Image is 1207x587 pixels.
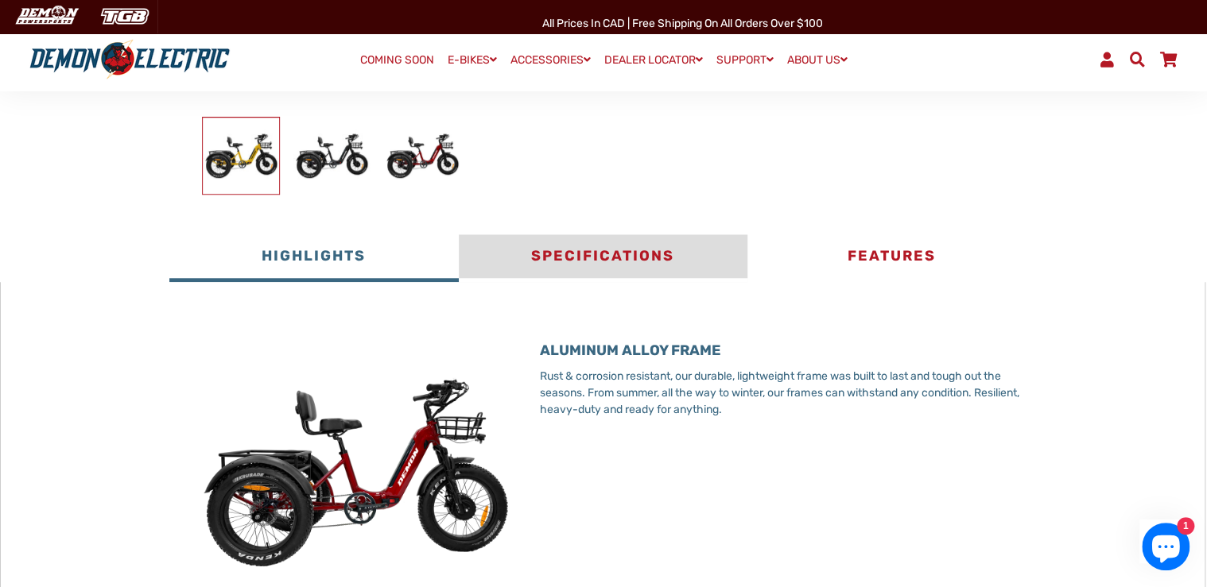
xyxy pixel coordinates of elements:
[203,118,279,194] img: Trinity Foldable E-Trike
[1137,523,1194,574] inbox-online-store-chat: Shopify online store chat
[505,48,596,71] a: ACCESSORIES
[599,48,708,71] a: DEALER LOCATOR
[442,48,503,71] a: E-BIKES
[747,234,1036,282] button: Features
[459,234,747,282] button: Specifications
[92,3,157,29] img: TGB Canada
[8,3,84,29] img: Demon Electric
[782,48,853,71] a: ABOUT US
[384,118,460,194] img: Trinity Foldable E-Trike
[711,48,779,71] a: SUPPORT
[541,17,822,30] span: All Prices in CAD | Free shipping on all orders over $100
[540,368,1036,418] p: Rust & corrosion resistant, our durable, lightweight frame was built to last and tough out the se...
[169,234,458,282] button: Highlights
[24,39,235,80] img: Demon Electric logo
[293,118,370,194] img: Trinity Foldable E-Trike
[355,49,440,71] a: COMING SOON
[540,342,1036,360] h3: ALUMINUM ALLOY FRAME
